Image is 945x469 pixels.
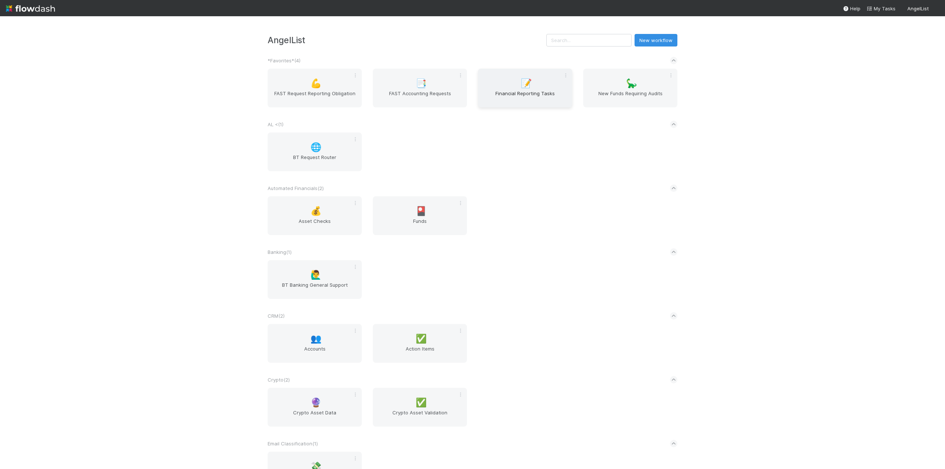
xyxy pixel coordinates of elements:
[271,217,359,232] span: Asset Checks
[843,5,860,12] div: Help
[376,409,464,424] span: Crypto Asset Validation
[310,270,322,280] span: 🙋‍♂️
[268,69,362,107] a: 💪FAST Request Reporting Obligation
[310,398,322,407] span: 🔮
[310,206,322,216] span: 💰
[310,334,322,344] span: 👥
[907,6,929,11] span: AngelList
[268,441,318,446] span: Email Classification ( 1 )
[932,5,939,13] img: avatar_705f3a58-2659-4f93-91ad-7a5be837418b.png
[6,2,55,15] img: logo-inverted-e16ddd16eac7371096b0.svg
[268,132,362,171] a: 🌐BT Request Router
[268,260,362,299] a: 🙋‍♂️BT Banking General Support
[268,121,283,127] span: AL < ( 1 )
[373,388,467,427] a: ✅Crypto Asset Validation
[626,79,637,88] span: 🦕
[271,409,359,424] span: Crypto Asset Data
[268,196,362,235] a: 💰Asset Checks
[373,69,467,107] a: 📑FAST Accounting Requests
[271,90,359,104] span: FAST Request Reporting Obligation
[310,79,322,88] span: 💪
[583,69,677,107] a: 🦕New Funds Requiring Audits
[546,34,632,46] input: Search...
[268,377,290,383] span: Crypto ( 2 )
[268,249,292,255] span: Banking ( 1 )
[268,324,362,363] a: 👥Accounts
[268,58,300,63] span: *Favorites* ( 4 )
[271,281,359,296] span: BT Banking General Support
[866,6,896,11] span: My Tasks
[268,35,546,45] h3: AngelList
[866,5,896,12] a: My Tasks
[416,334,427,344] span: ✅
[268,313,285,319] span: CRM ( 2 )
[376,90,464,104] span: FAST Accounting Requests
[416,398,427,407] span: ✅
[478,69,572,107] a: 📝Financial Reporting Tasks
[268,185,324,191] span: Automated Financials ( 2 )
[416,206,427,216] span: 🎴
[481,90,569,104] span: Financial Reporting Tasks
[268,388,362,427] a: 🔮Crypto Asset Data
[373,196,467,235] a: 🎴Funds
[521,79,532,88] span: 📝
[635,34,677,46] button: New workflow
[376,217,464,232] span: Funds
[586,90,674,104] span: New Funds Requiring Audits
[271,154,359,168] span: BT Request Router
[373,324,467,363] a: ✅Action Items
[376,345,464,360] span: Action Items
[310,142,322,152] span: 🌐
[416,79,427,88] span: 📑
[271,345,359,360] span: Accounts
